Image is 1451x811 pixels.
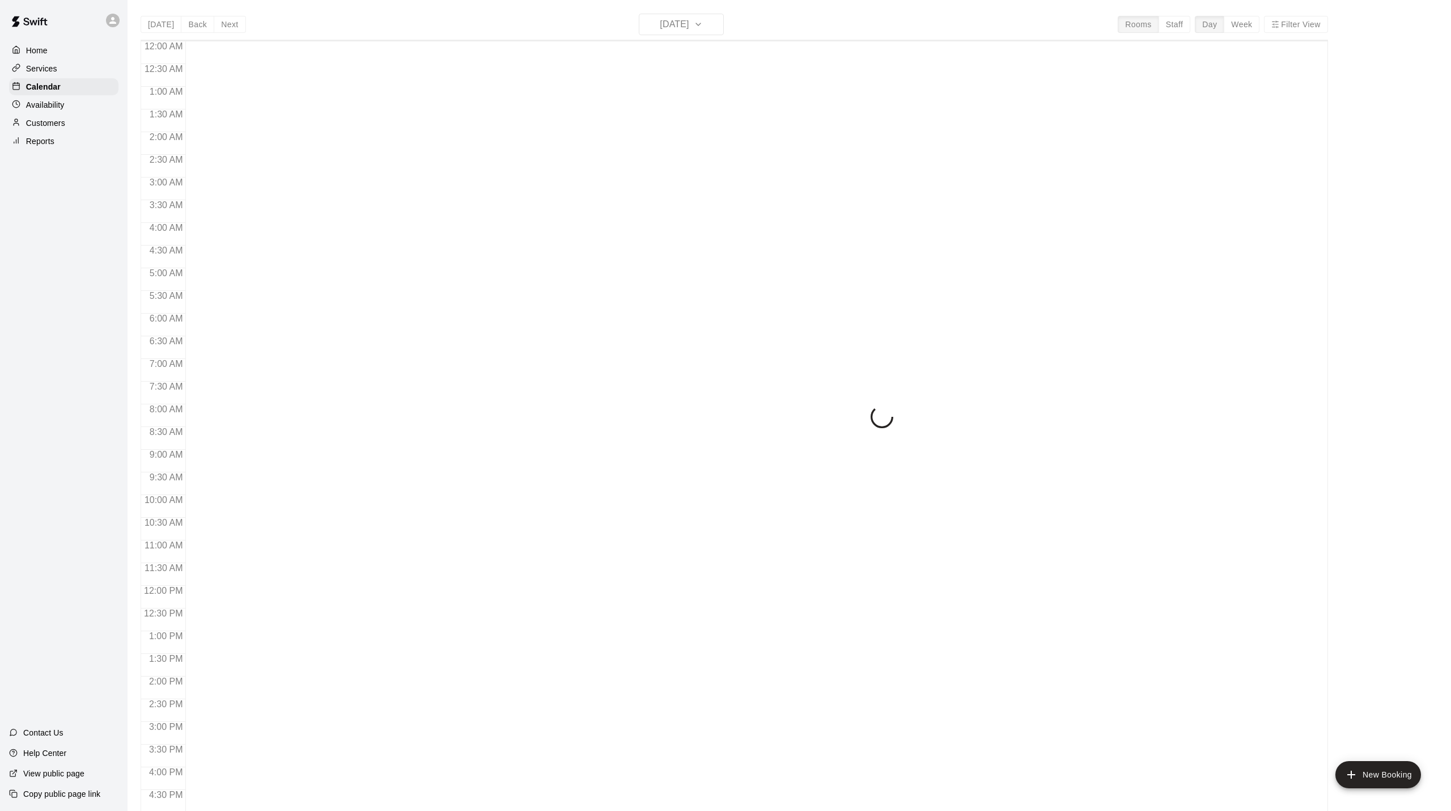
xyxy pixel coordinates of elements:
span: 1:00 PM [146,631,186,641]
span: 6:30 AM [147,336,186,346]
span: 3:00 PM [146,722,186,732]
span: 1:30 PM [146,654,186,664]
p: Availability [26,99,65,111]
a: Availability [9,96,118,113]
span: 4:30 PM [146,790,186,800]
a: Customers [9,115,118,132]
span: 2:00 AM [147,132,186,142]
p: Calendar [26,81,61,92]
p: Help Center [23,747,66,759]
span: 8:00 AM [147,404,186,414]
p: Copy public page link [23,788,100,800]
span: 10:00 AM [142,495,186,505]
span: 9:30 AM [147,472,186,482]
span: 12:00 PM [141,586,185,595]
span: 9:00 AM [147,450,186,459]
span: 3:30 AM [147,200,186,210]
a: Calendar [9,78,118,95]
span: 12:30 PM [141,609,185,618]
span: 7:30 AM [147,382,186,391]
a: Home [9,42,118,59]
span: 10:30 AM [142,518,186,527]
span: 11:30 AM [142,563,186,573]
span: 1:00 AM [147,87,186,96]
span: 3:30 PM [146,745,186,754]
p: Contact Us [23,727,63,738]
span: 8:30 AM [147,427,186,437]
span: 12:00 AM [142,41,186,51]
span: 4:00 AM [147,223,186,233]
p: Customers [26,117,65,129]
span: 3:00 AM [147,178,186,187]
a: Services [9,60,118,77]
span: 6:00 AM [147,314,186,323]
p: View public page [23,768,84,779]
span: 2:00 PM [146,677,186,686]
p: Services [26,63,57,74]
span: 12:30 AM [142,64,186,74]
a: Reports [9,133,118,150]
span: 11:00 AM [142,540,186,550]
button: add [1335,761,1421,788]
span: 7:00 AM [147,359,186,369]
p: Home [26,45,48,56]
span: 4:30 AM [147,246,186,255]
span: 4:00 PM [146,767,186,777]
span: 1:30 AM [147,109,186,119]
span: 2:30 AM [147,155,186,164]
span: 5:00 AM [147,268,186,278]
span: 5:30 AM [147,291,186,301]
span: 2:30 PM [146,699,186,709]
p: Reports [26,136,54,147]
